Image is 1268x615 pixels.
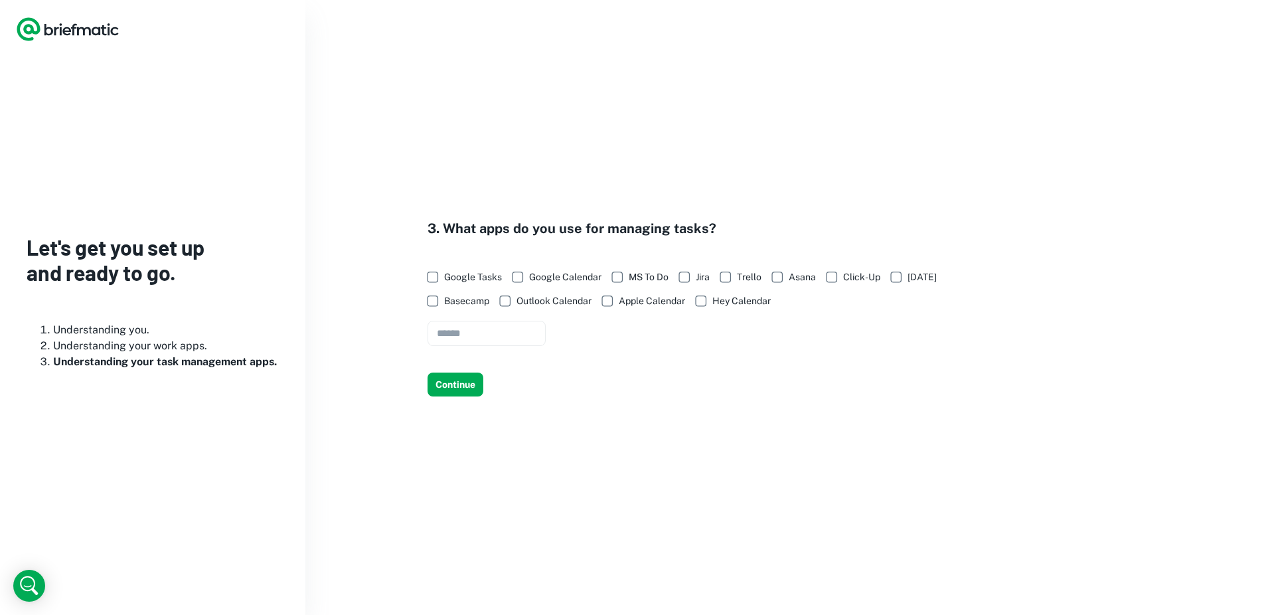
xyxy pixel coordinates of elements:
[444,294,489,308] span: Basecamp
[619,294,685,308] span: Apple Calendar
[789,270,816,284] span: Asana
[53,322,279,338] li: Understanding you.
[629,270,669,284] span: MS To Do
[843,270,880,284] span: Click-Up
[53,355,277,368] b: Understanding your task management apps.
[696,270,710,284] span: Jira
[13,570,45,602] div: Open Intercom Messenger
[53,338,279,354] li: Understanding your work apps.
[27,234,279,286] h3: Let's get you set up and ready to go.
[908,270,937,284] span: [DATE]
[529,270,601,284] span: Google Calendar
[444,270,502,284] span: Google Tasks
[428,219,1001,238] h4: 3. What apps do you use for managing tasks?
[428,373,483,396] button: Continue
[737,270,761,284] span: Trello
[712,294,771,308] span: Hey Calendar
[16,16,119,43] a: Logo
[516,294,592,308] span: Outlook Calendar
